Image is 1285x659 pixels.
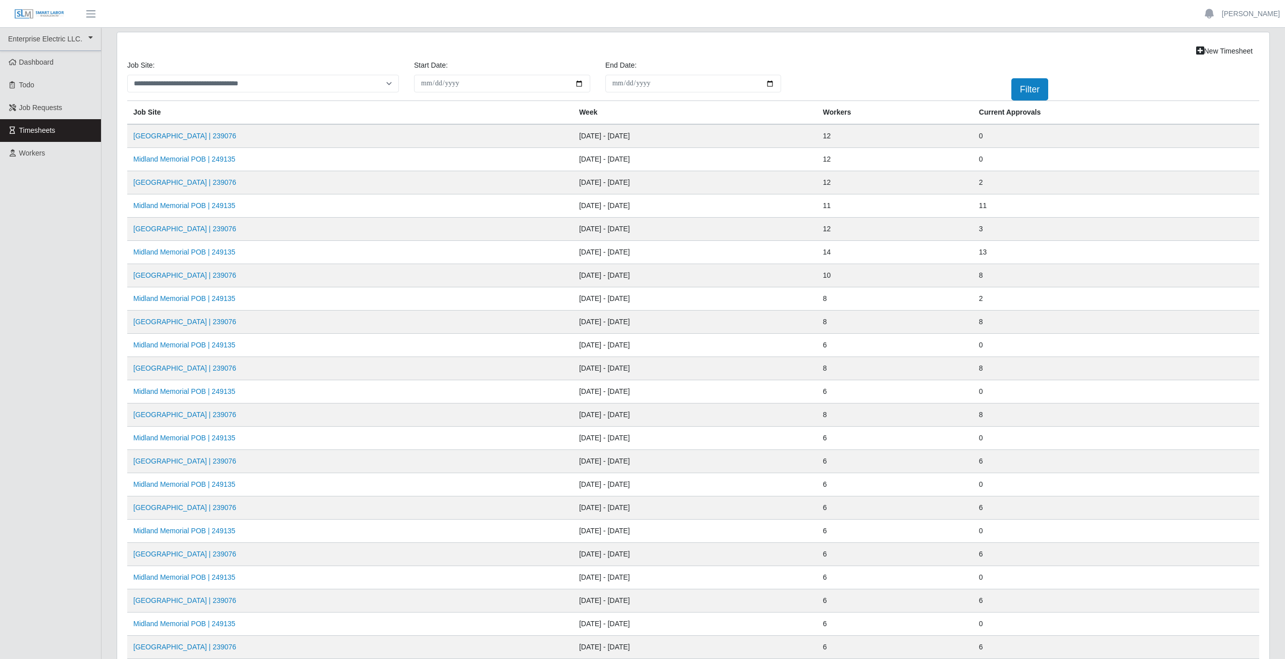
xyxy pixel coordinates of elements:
a: Midland Memorial POB | 249135 [133,434,235,442]
span: Todo [19,81,34,89]
td: [DATE] - [DATE] [573,566,817,589]
span: Dashboard [19,58,54,66]
td: [DATE] - [DATE] [573,171,817,194]
td: 8 [817,357,973,380]
a: Midland Memorial POB | 249135 [133,201,235,210]
a: New Timesheet [1190,42,1259,60]
td: 0 [973,473,1259,496]
label: Start Date: [414,60,448,71]
td: [DATE] - [DATE] [573,636,817,659]
td: 8 [817,311,973,334]
td: 6 [817,636,973,659]
span: Workers [19,149,45,157]
a: Midland Memorial POB | 249135 [133,480,235,488]
a: [GEOGRAPHIC_DATA] | 239076 [133,457,236,465]
td: [DATE] - [DATE] [573,520,817,543]
td: [DATE] - [DATE] [573,124,817,148]
td: 8 [973,357,1259,380]
a: Midland Memorial POB | 249135 [133,573,235,581]
td: [DATE] - [DATE] [573,380,817,403]
a: [GEOGRAPHIC_DATA] | 239076 [133,364,236,372]
th: Workers [817,101,973,125]
td: 0 [973,334,1259,357]
td: [DATE] - [DATE] [573,473,817,496]
th: Week [573,101,817,125]
td: 8 [973,403,1259,427]
a: Midland Memorial POB | 249135 [133,341,235,349]
img: SLM Logo [14,9,65,20]
td: [DATE] - [DATE] [573,148,817,171]
td: 0 [973,520,1259,543]
td: [DATE] - [DATE] [573,496,817,520]
a: [GEOGRAPHIC_DATA] | 239076 [133,550,236,558]
td: [DATE] - [DATE] [573,613,817,636]
td: 6 [817,520,973,543]
span: Job Requests [19,104,63,112]
td: 10 [817,264,973,287]
td: 0 [973,613,1259,636]
a: [GEOGRAPHIC_DATA] | 239076 [133,178,236,186]
td: 8 [817,287,973,311]
span: Timesheets [19,126,56,134]
td: 3 [973,218,1259,241]
a: Midland Memorial POB | 249135 [133,620,235,628]
td: 6 [817,589,973,613]
td: 0 [973,148,1259,171]
td: 0 [973,124,1259,148]
td: 6 [973,496,1259,520]
a: Midland Memorial POB | 249135 [133,155,235,163]
td: [DATE] - [DATE] [573,427,817,450]
a: [GEOGRAPHIC_DATA] | 239076 [133,132,236,140]
td: 11 [973,194,1259,218]
a: [GEOGRAPHIC_DATA] | 239076 [133,411,236,419]
a: [PERSON_NAME] [1222,9,1280,19]
td: 8 [973,264,1259,287]
td: 0 [973,566,1259,589]
td: 6 [817,473,973,496]
td: 6 [973,543,1259,566]
td: [DATE] - [DATE] [573,311,817,334]
td: 6 [817,427,973,450]
td: 14 [817,241,973,264]
a: [GEOGRAPHIC_DATA] | 239076 [133,318,236,326]
td: 8 [973,311,1259,334]
td: 6 [973,636,1259,659]
td: 6 [817,380,973,403]
a: Midland Memorial POB | 249135 [133,294,235,302]
td: 6 [973,450,1259,473]
td: [DATE] - [DATE] [573,218,817,241]
td: [DATE] - [DATE] [573,589,817,613]
td: 11 [817,194,973,218]
a: Midland Memorial POB | 249135 [133,248,235,256]
td: [DATE] - [DATE] [573,334,817,357]
a: Midland Memorial POB | 249135 [133,387,235,395]
a: [GEOGRAPHIC_DATA] | 239076 [133,503,236,512]
td: [DATE] - [DATE] [573,543,817,566]
td: [DATE] - [DATE] [573,357,817,380]
td: 12 [817,148,973,171]
td: 6 [817,496,973,520]
th: Current Approvals [973,101,1259,125]
td: 2 [973,287,1259,311]
td: 8 [817,403,973,427]
td: 6 [817,543,973,566]
td: [DATE] - [DATE] [573,287,817,311]
td: 6 [817,450,973,473]
td: [DATE] - [DATE] [573,450,817,473]
label: End Date: [605,60,637,71]
td: 6 [817,613,973,636]
button: Filter [1011,78,1048,100]
td: 0 [973,380,1259,403]
td: 13 [973,241,1259,264]
td: 6 [817,566,973,589]
a: [GEOGRAPHIC_DATA] | 239076 [133,596,236,604]
td: [DATE] - [DATE] [573,264,817,287]
td: [DATE] - [DATE] [573,194,817,218]
td: 0 [973,427,1259,450]
a: [GEOGRAPHIC_DATA] | 239076 [133,271,236,279]
td: 12 [817,171,973,194]
a: [GEOGRAPHIC_DATA] | 239076 [133,643,236,651]
td: [DATE] - [DATE] [573,241,817,264]
a: Midland Memorial POB | 249135 [133,527,235,535]
label: job site: [127,60,155,71]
